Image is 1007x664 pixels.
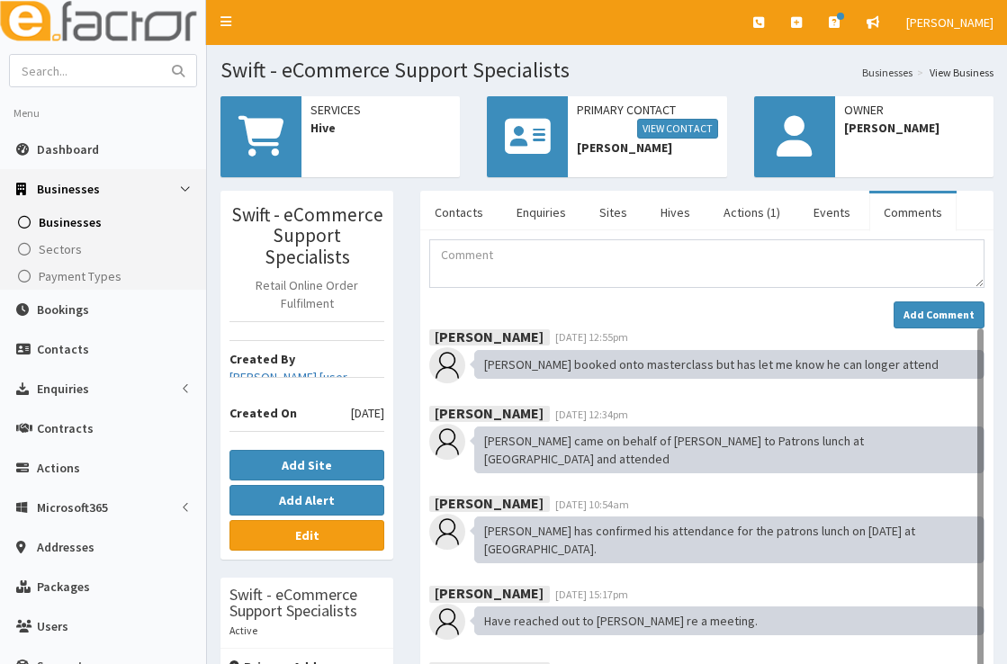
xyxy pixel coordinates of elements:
span: Businesses [39,214,102,230]
div: [PERSON_NAME] booked onto masterclass but has let me know he can longer attend [474,350,985,379]
strong: Add Comment [904,308,975,321]
b: Add Site [282,457,332,473]
span: Primary Contact [577,101,717,139]
a: Businesses [4,209,206,236]
div: Have reached out to [PERSON_NAME] re a meeting. [474,606,985,635]
a: Enquiries [502,193,580,231]
li: View Business [913,65,994,80]
b: Created By [229,351,295,367]
a: Events [799,193,865,231]
span: Dashboard [37,141,99,157]
a: [PERSON_NAME] [user deleted] [229,368,384,404]
span: Users [37,618,68,634]
a: Edit [229,520,384,551]
b: [PERSON_NAME] [435,494,544,512]
a: Sectors [4,236,206,263]
a: Businesses [862,65,913,80]
a: Hives [646,193,705,231]
b: Add Alert [279,492,335,508]
p: Retail Online Order Fulfilment [229,276,384,312]
a: Sites [585,193,642,231]
span: [DATE] 12:55pm [555,330,628,344]
span: [PERSON_NAME] [906,14,994,31]
h3: Swift - eCommerce Support Specialists [229,204,384,266]
button: Add Alert [229,485,384,516]
span: [DATE] 15:17pm [555,588,628,601]
b: Edit [295,527,319,543]
a: View Contact [637,119,718,139]
span: Businesses [37,181,100,197]
textarea: Comment [429,239,985,288]
b: Created On [229,405,297,421]
span: [DATE] 10:54am [555,498,629,511]
span: Sectors [39,241,82,257]
span: Hive [310,119,451,137]
small: Active [229,624,257,637]
a: Actions (1) [709,193,795,231]
span: Microsoft365 [37,499,108,516]
b: [PERSON_NAME] [435,584,544,602]
span: Bookings [37,301,89,318]
span: [DATE] [351,404,384,422]
b: [PERSON_NAME] [435,404,544,422]
a: Comments [869,193,957,231]
span: Owner [844,101,985,119]
span: Contracts [37,420,94,436]
span: Contacts [37,341,89,357]
span: Services [310,101,451,119]
span: Packages [37,579,90,595]
a: Contacts [420,193,498,231]
div: [PERSON_NAME] came on behalf of [PERSON_NAME] to Patrons lunch at [GEOGRAPHIC_DATA] and attended [474,426,985,473]
span: Addresses [37,539,94,555]
span: [PERSON_NAME] [577,139,717,157]
span: Payment Types [39,268,121,284]
span: [DATE] 12:34pm [555,408,628,421]
span: Actions [37,460,80,476]
input: Search... [10,55,161,86]
span: [PERSON_NAME] [844,119,985,137]
div: [PERSON_NAME] has confirmed his attendance for the patrons lunch on [DATE] at [GEOGRAPHIC_DATA]. [474,516,985,563]
b: [PERSON_NAME] [435,327,544,345]
h1: Swift - eCommerce Support Specialists [220,58,994,82]
span: Enquiries [37,381,89,397]
a: Payment Types [4,263,206,290]
button: Add Comment [894,301,985,328]
h3: Swift - eCommerce Support Specialists [229,587,384,619]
